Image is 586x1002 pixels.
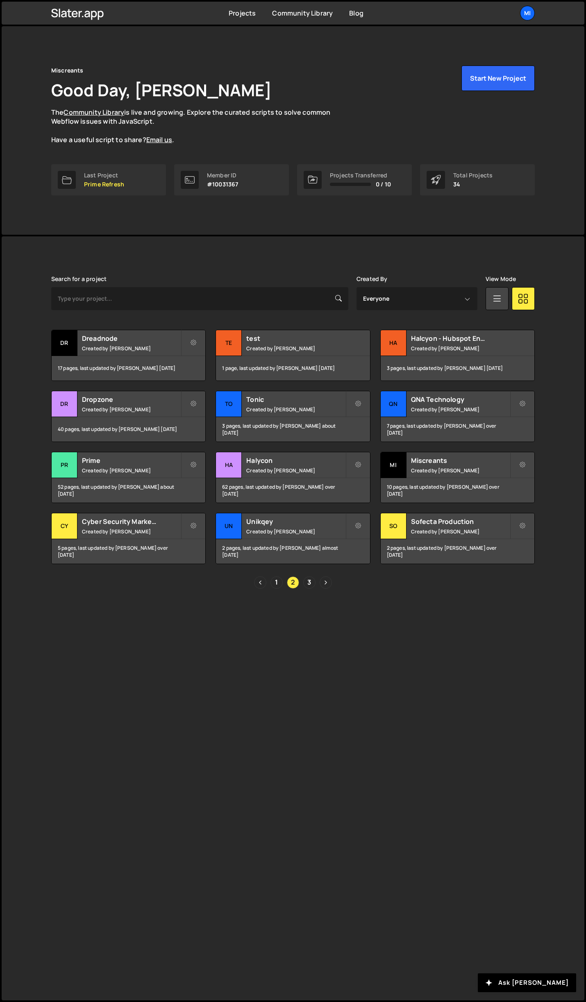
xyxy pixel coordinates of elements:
div: 3 pages, last updated by [PERSON_NAME] about [DATE] [216,417,370,442]
div: 52 pages, last updated by [PERSON_NAME] about [DATE] [52,478,205,503]
div: Projects Transferred [330,172,391,179]
small: Created by [PERSON_NAME] [82,467,181,474]
div: 1 page, last updated by [PERSON_NAME] [DATE] [216,356,370,381]
small: Created by [PERSON_NAME] [411,345,510,352]
label: View Mode [486,276,516,282]
h2: Cyber Security Marketing [82,517,181,526]
h2: Unikqey [246,517,345,526]
div: Mi [381,452,407,478]
div: 10 pages, last updated by [PERSON_NAME] over [DATE] [381,478,534,503]
small: Created by [PERSON_NAME] [246,345,345,352]
small: Created by [PERSON_NAME] [246,528,345,535]
h2: Dreadnode [82,334,181,343]
input: Type your project... [51,287,348,310]
a: Projects [229,9,256,18]
a: Un Unikqey Created by [PERSON_NAME] 2 pages, last updated by [PERSON_NAME] almost [DATE] [216,513,370,564]
p: 34 [453,181,493,188]
div: te [216,330,242,356]
small: Created by [PERSON_NAME] [411,528,510,535]
small: Created by [PERSON_NAME] [82,528,181,535]
span: 0 / 10 [376,181,391,188]
a: Last Project Prime Refresh [51,164,166,195]
h2: Tonic [246,395,345,404]
div: QN [381,391,407,417]
a: Email us [146,135,172,144]
div: 7 pages, last updated by [PERSON_NAME] over [DATE] [381,417,534,442]
h2: Dropzone [82,395,181,404]
p: The is live and growing. Explore the curated scripts to solve common Webflow issues with JavaScri... [51,108,346,145]
label: Search for a project [51,276,107,282]
a: To Tonic Created by [PERSON_NAME] 3 pages, last updated by [PERSON_NAME] about [DATE] [216,391,370,442]
div: 2 pages, last updated by [PERSON_NAME] almost [DATE] [216,539,370,564]
h2: Prime [82,456,181,465]
div: 62 pages, last updated by [PERSON_NAME] over [DATE] [216,478,370,503]
a: Mi [520,6,535,20]
a: Cy Cyber Security Marketing Created by [PERSON_NAME] 5 pages, last updated by [PERSON_NAME] over ... [51,513,206,564]
a: Blog [349,9,363,18]
a: Community Library [272,9,333,18]
small: Created by [PERSON_NAME] [411,467,510,474]
a: Ha Halcyon - Hubspot Enhanced Connections Created by [PERSON_NAME] 3 pages, last updated by [PERS... [380,330,535,381]
small: Created by [PERSON_NAME] [82,406,181,413]
a: Dr Dropzone Created by [PERSON_NAME] 40 pages, last updated by [PERSON_NAME] [DATE] [51,391,206,442]
h1: Good Day, [PERSON_NAME] [51,79,272,101]
div: Ha [381,330,407,356]
a: Ha Halycon Created by [PERSON_NAME] 62 pages, last updated by [PERSON_NAME] over [DATE] [216,452,370,503]
div: Un [216,513,242,539]
a: Page 1 [270,576,283,589]
div: Dr [52,391,77,417]
div: Pagination [51,576,535,589]
div: Dr [52,330,77,356]
h2: Halcyon - Hubspot Enhanced Connections [411,334,510,343]
p: Prime Refresh [84,181,124,188]
div: 5 pages, last updated by [PERSON_NAME] over [DATE] [52,539,205,564]
small: Created by [PERSON_NAME] [411,406,510,413]
p: #10031367 [207,181,238,188]
a: te test Created by [PERSON_NAME] 1 page, last updated by [PERSON_NAME] [DATE] [216,330,370,381]
h2: Miscreants [411,456,510,465]
div: 2 pages, last updated by [PERSON_NAME] over [DATE] [381,539,534,564]
a: Dr Dreadnode Created by [PERSON_NAME] 17 pages, last updated by [PERSON_NAME] [DATE] [51,330,206,381]
a: Community Library [64,108,124,117]
small: Created by [PERSON_NAME] [246,467,345,474]
div: 40 pages, last updated by [PERSON_NAME] [DATE] [52,417,205,442]
div: Cy [52,513,77,539]
div: Ha [216,452,242,478]
a: Mi Miscreants Created by [PERSON_NAME] 10 pages, last updated by [PERSON_NAME] over [DATE] [380,452,535,503]
label: Created By [357,276,388,282]
a: Previous page [254,576,266,589]
h2: test [246,334,345,343]
small: Created by [PERSON_NAME] [82,345,181,352]
a: Page 3 [303,576,316,589]
button: Ask [PERSON_NAME] [478,973,576,992]
h2: Sofecta Production [411,517,510,526]
div: Total Projects [453,172,493,179]
a: Pr Prime Created by [PERSON_NAME] 52 pages, last updated by [PERSON_NAME] about [DATE] [51,452,206,503]
div: 17 pages, last updated by [PERSON_NAME] [DATE] [52,356,205,381]
div: So [381,513,407,539]
div: Pr [52,452,77,478]
div: 3 pages, last updated by [PERSON_NAME] [DATE] [381,356,534,381]
a: So Sofecta Production Created by [PERSON_NAME] 2 pages, last updated by [PERSON_NAME] over [DATE] [380,513,535,564]
h2: Halycon [246,456,345,465]
div: To [216,391,242,417]
button: Start New Project [461,66,535,91]
div: Last Project [84,172,124,179]
a: QN QNA Technology Created by [PERSON_NAME] 7 pages, last updated by [PERSON_NAME] over [DATE] [380,391,535,442]
small: Created by [PERSON_NAME] [246,406,345,413]
div: Member ID [207,172,238,179]
a: Next page [320,576,332,589]
h2: QNA Technology [411,395,510,404]
div: Miscreants [51,66,84,75]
